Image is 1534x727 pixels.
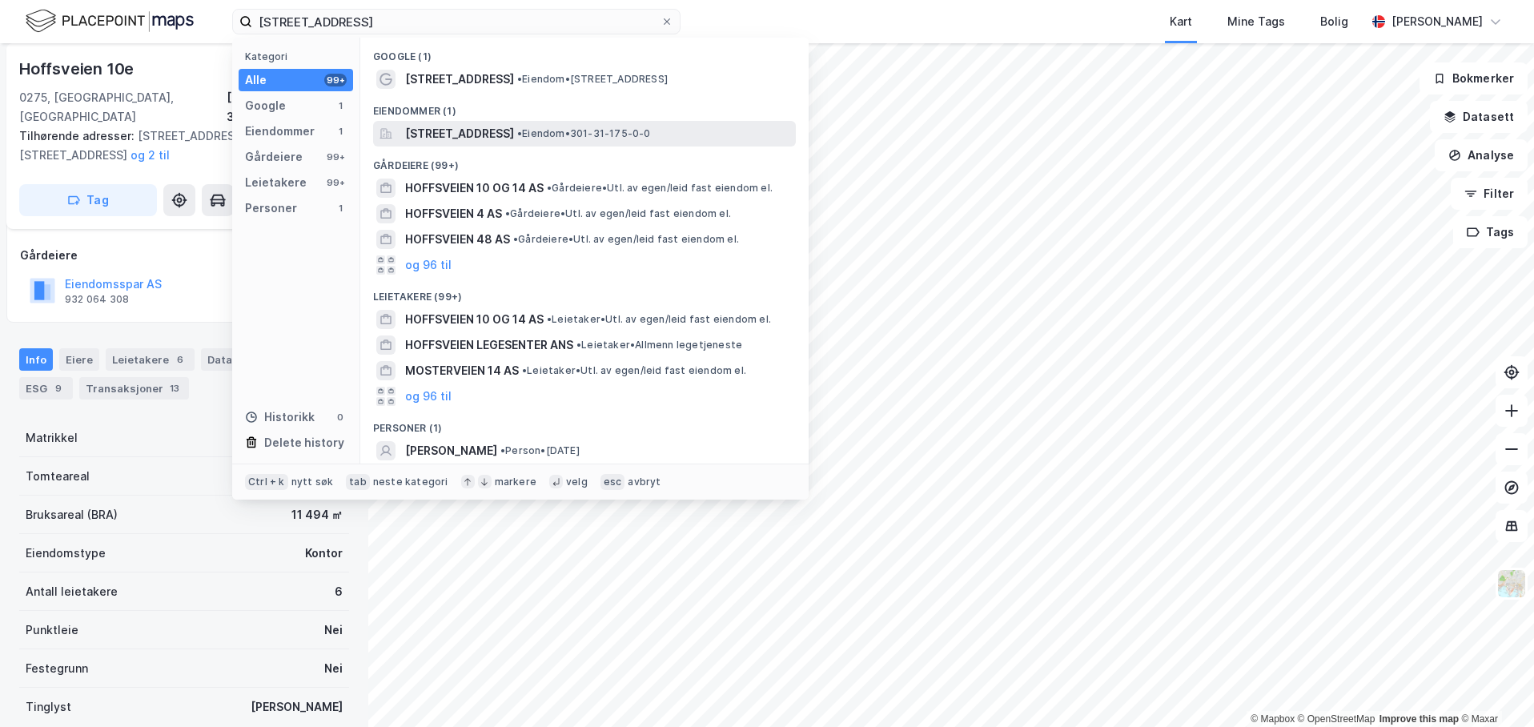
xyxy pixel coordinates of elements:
div: Mine Tags [1227,12,1285,31]
div: velg [566,476,588,488]
div: Personer (1) [360,409,809,438]
span: MOSTERVEIEN 14 AS [405,361,519,380]
div: Eiendommer [245,122,315,141]
div: markere [495,476,536,488]
div: 6 [172,351,188,368]
a: Improve this map [1379,713,1459,725]
div: neste kategori [373,476,448,488]
div: Leietakere [106,348,195,371]
span: HOFFSVEIEN LEGESENTER ANS [405,335,573,355]
span: HOFFSVEIEN 10 OG 14 AS [405,310,544,329]
div: 1 [334,202,347,215]
span: HOFFSVEIEN 4 AS [405,204,502,223]
button: Datasett [1430,101,1528,133]
div: Tomteareal [26,467,90,486]
div: Leietakere (99+) [360,278,809,307]
a: OpenStreetMap [1298,713,1375,725]
img: Z [1496,568,1527,599]
div: Eiendommer (1) [360,92,809,121]
span: Gårdeiere • Utl. av egen/leid fast eiendom el. [547,182,773,195]
span: Leietaker • Utl. av egen/leid fast eiendom el. [547,313,771,326]
span: Eiendom • [STREET_ADDRESS] [517,73,668,86]
div: Info [19,348,53,371]
span: • [513,233,518,245]
div: Datasett [201,348,280,371]
div: 9 [50,380,66,396]
span: Eiendom • 301-31-175-0-0 [517,127,651,140]
span: • [500,444,505,456]
span: • [547,313,552,325]
div: nytt søk [291,476,334,488]
div: Bolig [1320,12,1348,31]
div: avbryt [628,476,661,488]
div: ESG [19,377,73,400]
iframe: Chat Widget [1454,650,1534,727]
span: [PERSON_NAME] [405,441,497,460]
span: • [505,207,510,219]
div: esc [600,474,625,490]
span: Person • [DATE] [500,444,580,457]
div: Kategori [245,50,353,62]
button: Tag [19,184,157,216]
span: Leietaker • Utl. av egen/leid fast eiendom el. [522,364,746,377]
span: Tilhørende adresser: [19,129,138,143]
div: 99+ [324,151,347,163]
div: Hoffsveien 10e [19,56,137,82]
div: 1 [334,125,347,138]
span: HOFFSVEIEN 48 AS [405,230,510,249]
div: Festegrunn [26,659,88,678]
div: tab [346,474,370,490]
div: [STREET_ADDRESS], [STREET_ADDRESS] [19,127,336,165]
div: [GEOGRAPHIC_DATA], 31/471 [227,88,349,127]
div: Gårdeiere [20,246,348,265]
button: Bokmerker [1420,62,1528,94]
span: • [576,339,581,351]
div: Google (1) [360,38,809,66]
div: Eiere [59,348,99,371]
div: Kontor [305,544,343,563]
div: Kart [1170,12,1192,31]
span: • [522,364,527,376]
div: Punktleie [26,621,78,640]
div: Nei [324,621,343,640]
div: Delete history [264,433,344,452]
img: logo.f888ab2527a4732fd821a326f86c7f29.svg [26,7,194,35]
div: Matrikkel [26,428,78,448]
div: Nei [324,659,343,678]
div: Alle [245,70,267,90]
div: 99+ [324,176,347,189]
div: 13 [167,380,183,396]
a: Mapbox [1251,713,1295,725]
div: Historikk [245,408,315,427]
div: 1 [334,99,347,112]
div: 0 [334,411,347,424]
div: Tinglyst [26,697,71,717]
button: og 96 til [405,255,452,275]
span: • [517,73,522,85]
span: • [547,182,552,194]
span: [STREET_ADDRESS] [405,70,514,89]
span: HOFFSVEIEN 10 OG 14 AS [405,179,544,198]
span: Leietaker • Allmenn legetjeneste [576,339,742,351]
div: 6 [335,582,343,601]
div: Google [245,96,286,115]
div: 99+ [324,74,347,86]
div: [PERSON_NAME] [251,697,343,717]
span: [STREET_ADDRESS] [405,124,514,143]
div: Personer [245,199,297,218]
div: Gårdeiere (99+) [360,147,809,175]
div: [PERSON_NAME] [1391,12,1483,31]
div: Leietakere [245,173,307,192]
div: 11 494 ㎡ [291,505,343,524]
div: Transaksjoner [79,377,189,400]
div: Gårdeiere [245,147,303,167]
span: Gårdeiere • Utl. av egen/leid fast eiendom el. [513,233,739,246]
button: Analyse [1435,139,1528,171]
input: Søk på adresse, matrikkel, gårdeiere, leietakere eller personer [252,10,661,34]
div: 932 064 308 [65,293,129,306]
span: Gårdeiere • Utl. av egen/leid fast eiendom el. [505,207,731,220]
div: Bruksareal (BRA) [26,505,118,524]
div: Eiendomstype [26,544,106,563]
div: Antall leietakere [26,582,118,601]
